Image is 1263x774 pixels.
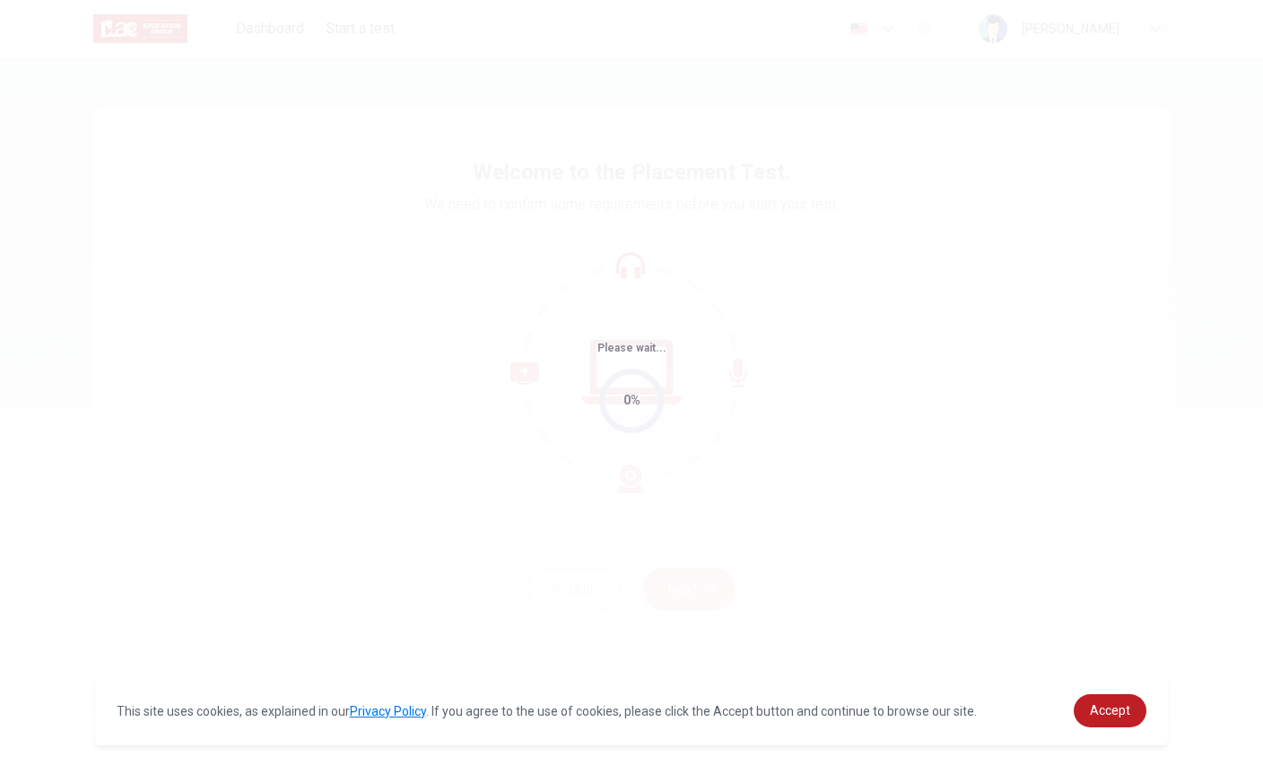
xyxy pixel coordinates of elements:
[1074,694,1146,727] a: dismiss cookie message
[350,704,426,718] a: Privacy Policy
[95,676,1169,745] div: cookieconsent
[117,704,977,718] span: This site uses cookies, as explained in our . If you agree to the use of cookies, please click th...
[1090,703,1130,717] span: Accept
[597,342,666,354] span: Please wait...
[623,390,640,411] div: 0%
